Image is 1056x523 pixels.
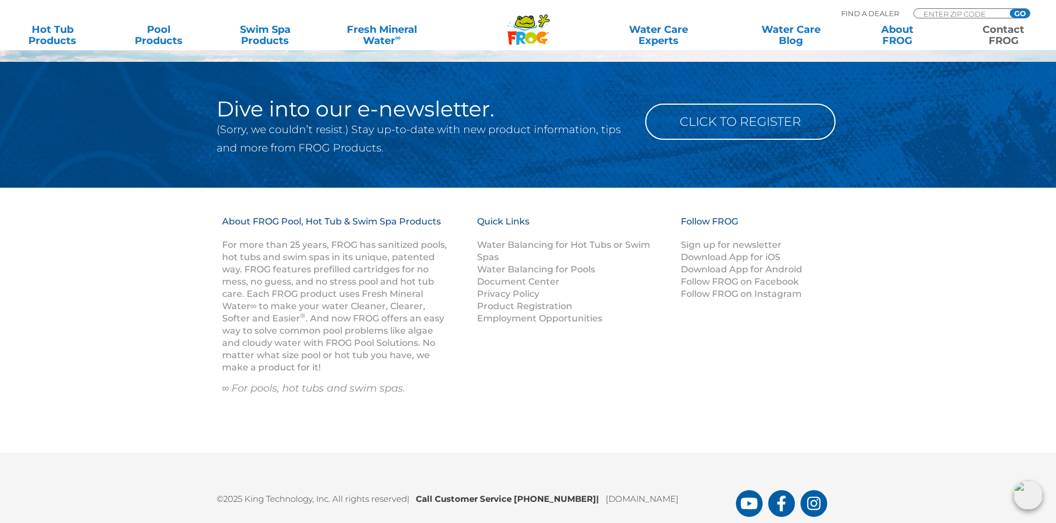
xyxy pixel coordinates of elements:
[224,24,307,46] a: Swim SpaProducts
[477,216,667,239] h3: Quick Links
[841,8,899,18] p: Find A Dealer
[217,486,736,506] p: ©2025 King Technology, Inc. All rights reserved
[681,252,780,262] a: Download App for iOS
[681,276,799,287] a: Follow FROG on Facebook
[856,24,939,46] a: AboutFROG
[416,493,606,504] b: Call Customer Service [PHONE_NUMBER]
[477,289,539,299] a: Privacy Policy
[300,311,306,320] sup: ®
[1010,9,1030,18] input: GO
[222,239,449,374] p: For more than 25 years, FROG has sanitized pools, hot tubs and swim spas in its unique, patented ...
[477,264,595,275] a: Water Balancing for Pools
[222,382,406,394] em: ∞ For pools, hot tubs and swim spas.
[962,24,1045,46] a: ContactFROG
[407,493,409,504] span: |
[477,239,650,262] a: Water Balancing for Hot Tubs or Swim Spas
[645,104,836,140] a: Click to Register
[681,264,802,275] a: Download App for Android
[768,490,795,517] a: FROG Products Facebook Page
[736,490,763,517] a: FROG Products You Tube Page
[749,24,832,46] a: Water CareBlog
[477,276,559,287] a: Document Center
[681,289,802,299] a: Follow FROG on Instagram
[330,24,434,46] a: Fresh MineralWater∞
[395,33,401,42] sup: ∞
[217,98,628,120] h2: Dive into our e-newsletter.
[922,9,998,18] input: Zip Code Form
[596,493,599,504] span: |
[606,493,679,504] a: [DOMAIN_NAME]
[217,120,628,157] p: (Sorry, we couldn’t resist.) Stay up-to-date with new product information, tips and more from FRO...
[800,490,827,517] a: FROG Products Instagram Page
[477,313,602,324] a: Employment Opportunities
[681,239,782,250] a: Sign up for newsletter
[117,24,200,46] a: PoolProducts
[1014,481,1043,510] img: openIcon
[11,24,94,46] a: Hot TubProducts
[592,24,726,46] a: Water CareExperts
[222,216,449,239] h3: About FROG Pool, Hot Tub & Swim Spa Products
[681,216,820,239] h3: Follow FROG
[477,301,572,311] a: Product Registration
